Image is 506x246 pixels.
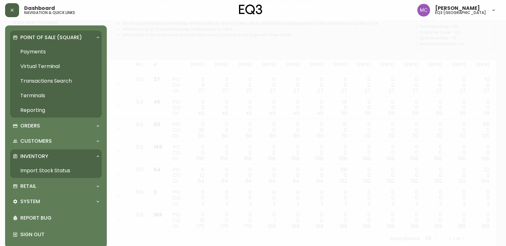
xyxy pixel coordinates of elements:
p: System [20,198,40,205]
div: Inventory [10,149,102,163]
p: Report Bug [20,215,99,222]
div: Report Bug [10,210,102,226]
h5: navigation & quick links [24,11,75,15]
div: Retail [10,179,102,193]
p: Customers [20,138,52,145]
a: Payments [10,44,102,59]
p: Retail [20,183,36,190]
span: [PERSON_NAME] [435,6,480,11]
p: Orders [20,122,40,129]
div: Customers [10,134,102,148]
img: logo [239,4,263,15]
a: Virtual Terminal [10,59,102,74]
img: 6dbdb61c5655a9a555815750a11666cc [417,4,430,17]
span: Dashboard [24,6,55,11]
a: Import Stock Status [10,163,102,178]
a: Reporting [10,103,102,118]
a: Terminals [10,88,102,103]
div: System [10,195,102,208]
div: Orders [10,119,102,133]
p: Sign Out [20,231,99,238]
h5: eq3 [GEOGRAPHIC_DATA] [435,11,486,15]
a: Transactions Search [10,74,102,88]
div: Sign Out [10,226,102,243]
p: Point of Sale (Square) [20,34,82,41]
div: Point of Sale (Square) [10,31,102,44]
p: Inventory [20,153,48,160]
